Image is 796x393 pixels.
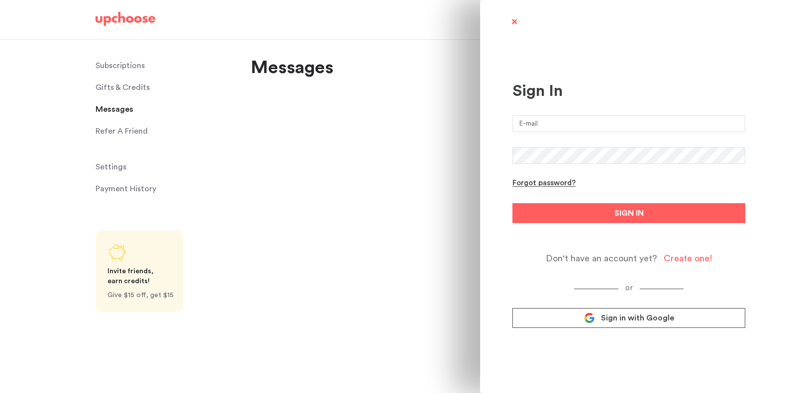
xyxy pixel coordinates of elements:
[614,207,644,219] span: SIGN IN
[512,203,745,223] button: SIGN IN
[546,253,657,264] span: Don't have an account yet?
[512,179,576,188] div: Forgot password?
[512,308,745,328] a: Sign in with Google
[618,284,640,292] span: or
[512,115,745,132] input: E-mail
[601,313,674,323] span: Sign in with Google
[512,81,745,100] div: Sign In
[664,253,712,264] div: Create one!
